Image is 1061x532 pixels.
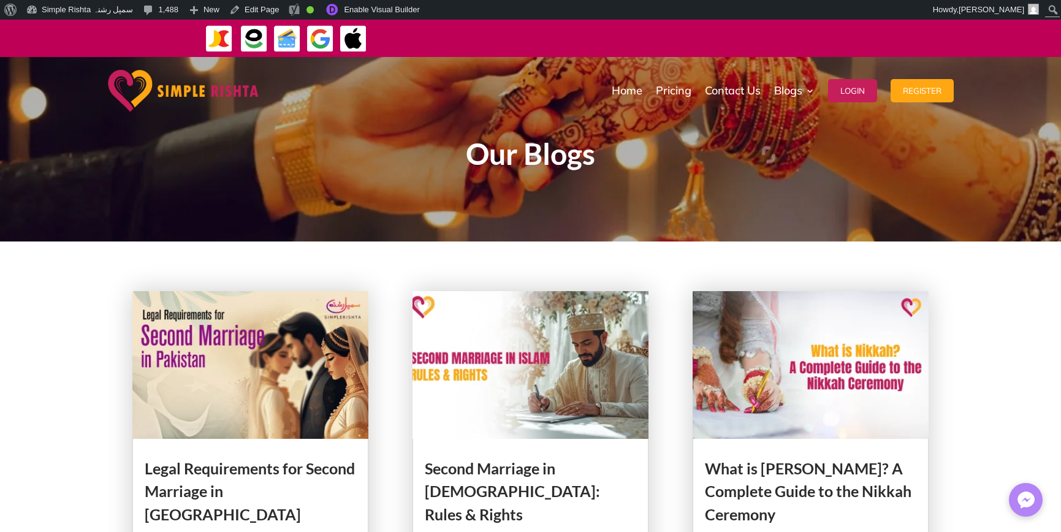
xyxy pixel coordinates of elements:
[306,6,314,13] div: Good
[425,459,600,523] a: Second Marriage in [DEMOGRAPHIC_DATA]: Rules & Rights
[705,60,761,121] a: Contact Us
[240,25,268,53] img: EasyPaisa-icon
[340,25,367,53] img: ApplePay-icon
[891,60,954,121] a: Register
[205,25,233,53] img: JazzCash-icon
[828,60,877,121] a: Login
[1014,488,1038,512] img: Messenger
[306,25,334,53] img: GooglePay-icon
[656,60,691,121] a: Pricing
[959,5,1024,14] span: [PERSON_NAME]
[612,60,642,121] a: Home
[828,79,877,102] button: Login
[132,291,369,439] img: Legal Requirements for Second Marriage in Pakistan
[774,60,815,121] a: Blogs
[200,139,862,175] h1: Our Blogs
[145,459,355,523] a: Legal Requirements for Second Marriage in [GEOGRAPHIC_DATA]
[273,25,301,53] img: Credit Cards
[705,459,911,523] a: What is [PERSON_NAME]? A Complete Guide to the Nikkah Ceremony
[891,79,954,102] button: Register
[693,291,929,439] img: What is Nikkah? A Complete Guide to the Nikkah Ceremony
[413,291,649,439] img: Second Marriage in Islam: Rules & Rights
